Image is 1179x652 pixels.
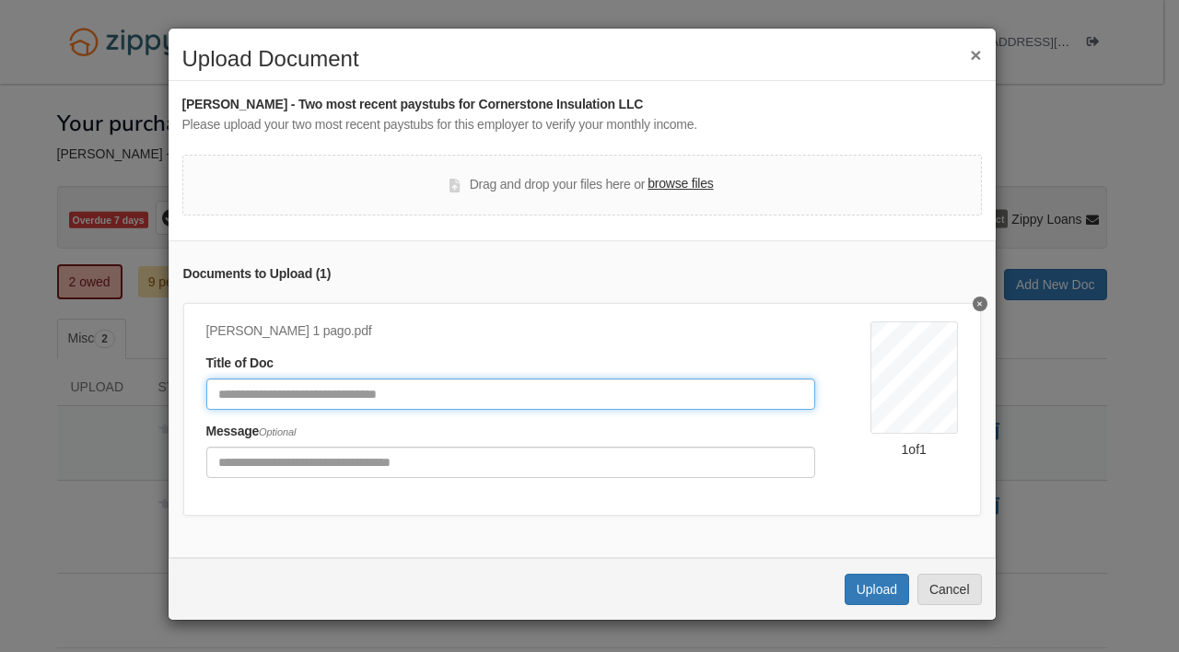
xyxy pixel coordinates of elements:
[870,440,958,459] div: 1 of 1
[206,354,274,374] label: Title of Doc
[206,321,815,342] div: [PERSON_NAME] 1 pago.pdf
[182,115,982,135] div: Please upload your two most recent paystubs for this employer to verify your monthly income.
[182,95,982,115] div: [PERSON_NAME] - Two most recent paystubs for Cornerstone Insulation LLC
[206,378,815,410] input: Document Title
[449,174,713,196] div: Drag and drop your files here or
[206,422,297,442] label: Message
[917,574,982,605] button: Cancel
[182,47,982,71] h2: Upload Document
[183,264,981,285] div: Documents to Upload ( 1 )
[973,297,987,311] button: Delete undefined
[206,447,815,478] input: Include any comments on this document
[259,426,296,437] span: Optional
[845,574,909,605] button: Upload
[648,174,713,194] label: browse files
[970,45,981,64] button: ×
